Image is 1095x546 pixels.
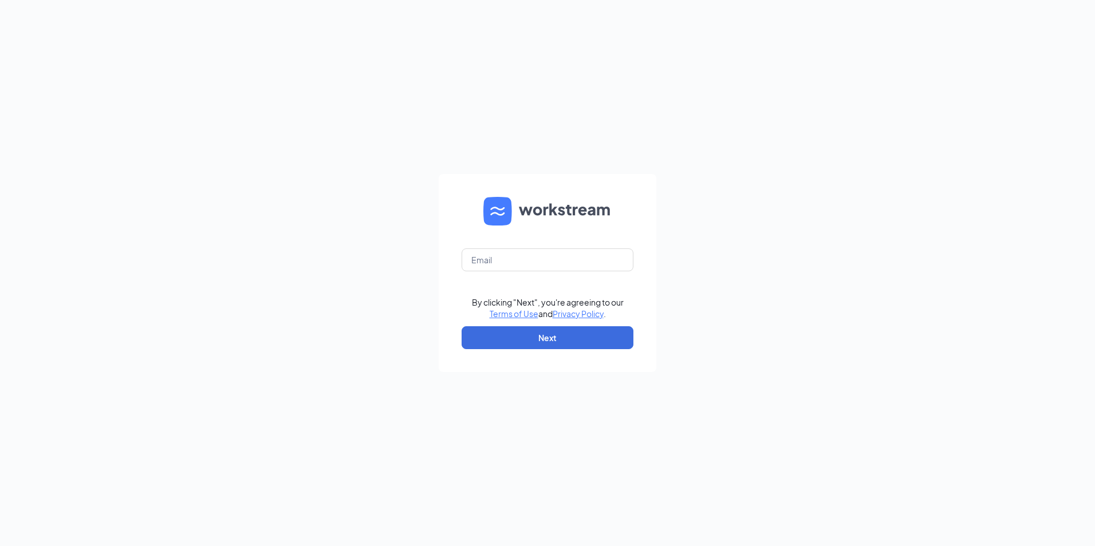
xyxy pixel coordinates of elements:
input: Email [462,248,633,271]
a: Privacy Policy [553,308,604,319]
a: Terms of Use [490,308,538,319]
div: By clicking "Next", you're agreeing to our and . [472,296,624,319]
button: Next [462,326,633,349]
img: WS logo and Workstream text [483,197,612,225]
